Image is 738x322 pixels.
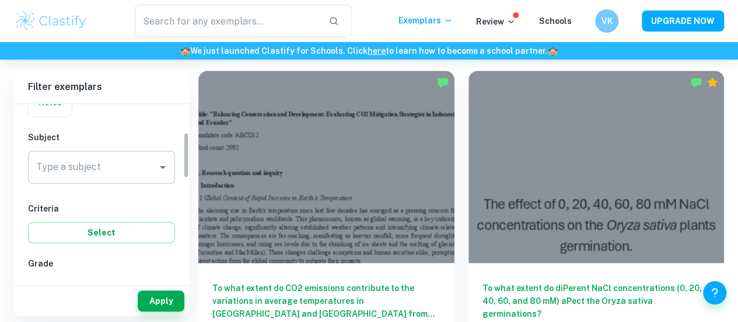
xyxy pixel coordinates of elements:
h6: To what extent do diPerent NaCl concentrations (0, 20, 40, 60, and 80 mM) aPect the Oryza sativa ... [482,282,711,320]
button: Apply [138,290,184,311]
button: Open [155,159,171,175]
p: Exemplars [398,14,453,27]
h6: To what extent do CO2 emissions contribute to the variations in average temperatures in [GEOGRAPH... [212,282,440,320]
div: Premium [706,77,718,88]
img: Marked [690,77,702,88]
img: Marked [437,77,449,88]
h6: Subject [28,131,175,144]
a: here [368,46,386,56]
h6: We just launched Clastify for Schools. Click to learn how to become a school partner. [2,44,736,57]
h6: Criteria [28,202,175,215]
button: Select [28,222,175,243]
button: Help and Feedback [703,281,726,304]
h6: Grade [28,257,175,270]
input: Search for any exemplars... [135,5,319,37]
h6: VK [600,15,614,27]
span: 🏫 [180,46,190,56]
img: Clastify logo [14,9,88,33]
h6: Filter exemplars [14,71,189,103]
span: 🏫 [548,46,558,56]
p: Review [476,15,516,28]
button: UPGRADE NOW [642,11,724,32]
a: Schools [539,16,572,26]
button: VK [595,9,618,33]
